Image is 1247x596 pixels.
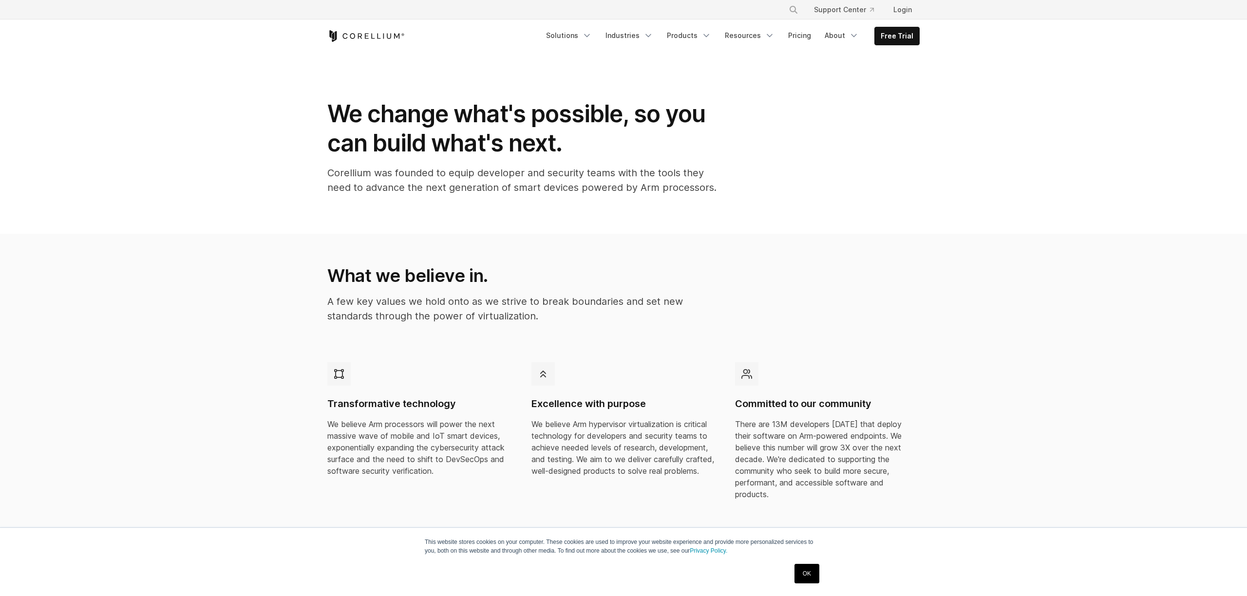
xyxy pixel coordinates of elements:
[819,27,865,44] a: About
[531,397,716,410] h4: Excellence with purpose
[735,418,920,500] p: There are 13M developers [DATE] that deploy their software on Arm-powered endpoints. We believe t...
[327,99,717,158] h1: We change what's possible, so you can build what's next.
[540,27,598,44] a: Solutions
[875,27,919,45] a: Free Trial
[806,1,882,19] a: Support Center
[327,166,717,195] p: Corellium was founded to equip developer and security teams with the tools they need to advance t...
[785,1,802,19] button: Search
[425,538,822,555] p: This website stores cookies on your computer. These cookies are used to improve your website expe...
[327,397,512,410] h4: Transformative technology
[719,27,780,44] a: Resources
[327,294,716,323] p: A few key values we hold onto as we strive to break boundaries and set new standards through the ...
[531,418,716,477] p: We believe Arm hypervisor virtualization is critical technology for developers and security teams...
[777,1,920,19] div: Navigation Menu
[886,1,920,19] a: Login
[794,564,819,583] a: OK
[327,418,512,477] p: We believe Arm processors will power the next massive wave of mobile and IoT smart devices, expon...
[327,265,716,286] h2: What we believe in.
[540,27,920,45] div: Navigation Menu
[735,397,920,410] h4: Committed to our community
[600,27,659,44] a: Industries
[782,27,817,44] a: Pricing
[690,547,727,554] a: Privacy Policy.
[661,27,717,44] a: Products
[327,30,405,42] a: Corellium Home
